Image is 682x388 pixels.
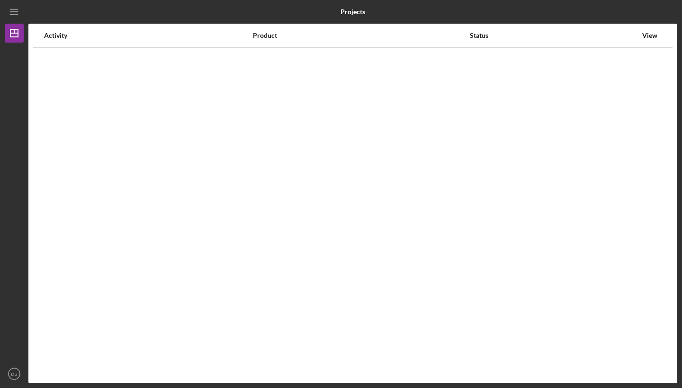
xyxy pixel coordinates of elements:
[11,371,17,377] text: DS
[470,32,637,39] div: Status
[44,32,252,39] div: Activity
[5,364,24,383] button: DS
[253,32,469,39] div: Product
[638,32,662,39] div: View
[341,8,365,16] b: Projects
